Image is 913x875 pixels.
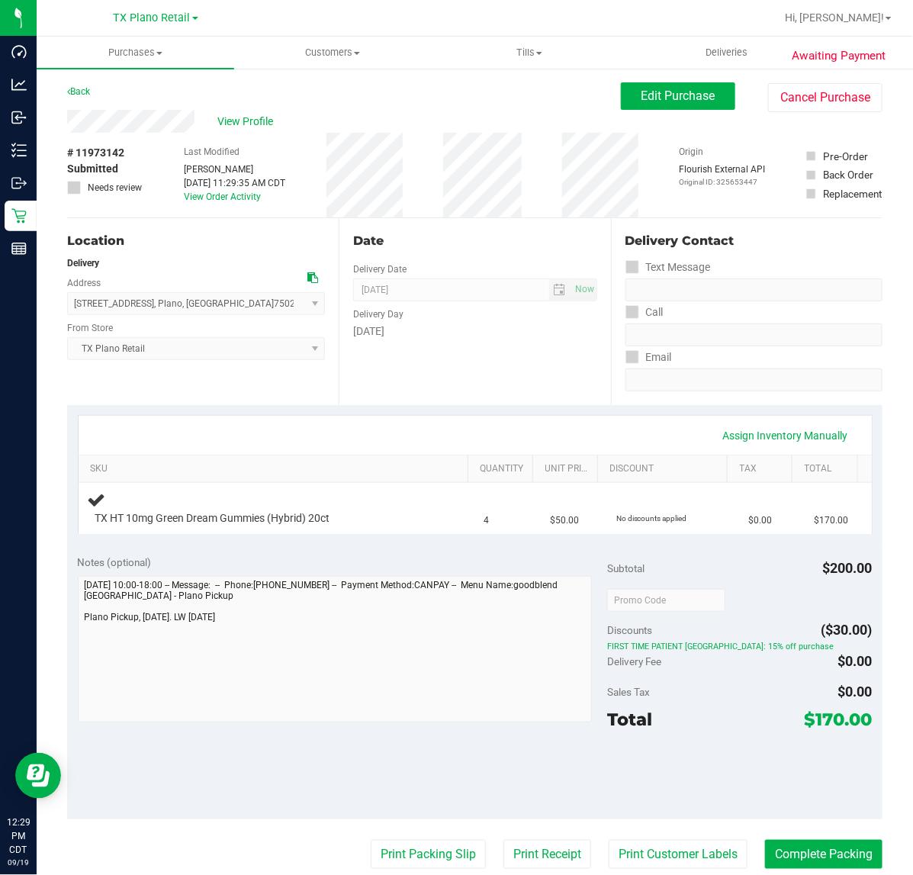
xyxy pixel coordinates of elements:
span: Notes (optional) [78,556,152,568]
label: Last Modified [184,145,240,159]
inline-svg: Analytics [11,77,27,92]
span: $170.00 [805,709,873,730]
span: No discounts applied [616,514,687,523]
span: $50.00 [550,513,579,528]
button: Cancel Purchase [768,83,882,112]
a: Tills [431,37,628,69]
input: Format: (999) 999-9999 [625,323,882,346]
div: Location [67,232,325,250]
input: Format: (999) 999-9999 [625,278,882,301]
span: Edit Purchase [641,88,715,103]
a: Discount [610,463,722,475]
label: Delivery Day [353,307,403,321]
span: $0.00 [838,684,873,700]
inline-svg: Inventory [11,143,27,158]
a: Customers [234,37,432,69]
span: 4 [484,513,490,528]
div: Back Order [823,167,873,182]
iframe: Resource center [15,753,61,799]
span: Awaiting Payment [792,47,886,65]
a: Tax [740,463,786,475]
a: Unit Price [545,463,592,475]
span: Delivery Fee [607,655,661,668]
span: Sales Tax [607,686,650,698]
span: Tills [432,46,628,60]
span: View Profile [217,114,278,130]
p: 09/19 [7,857,30,868]
a: Purchases [37,37,234,69]
inline-svg: Dashboard [11,44,27,60]
span: $200.00 [823,560,873,576]
span: Purchases [37,46,234,60]
button: Print Receipt [503,840,591,869]
span: Hi, [PERSON_NAME]! [785,11,884,24]
span: ($30.00) [821,622,873,638]
a: Assign Inventory Manually [713,423,858,449]
label: Text Message [625,256,711,278]
button: Edit Purchase [621,82,735,110]
span: $0.00 [748,513,772,528]
p: Original ID: 325653447 [680,176,766,188]
label: Call [625,301,664,323]
span: FIRST TIME PATIENT [GEOGRAPHIC_DATA]: 15% off purchase [607,642,872,653]
button: Print Packing Slip [371,840,486,869]
span: Discounts [607,616,652,644]
span: Subtotal [607,562,645,574]
inline-svg: Retail [11,208,27,224]
div: [PERSON_NAME] [184,162,285,176]
div: [DATE] [353,323,596,339]
span: # 11973142 [67,145,124,161]
span: Submitted [67,161,118,177]
p: 12:29 PM CDT [7,815,30,857]
a: Quantity [480,463,526,475]
span: Deliveries [685,46,768,60]
input: Promo Code [607,589,725,612]
a: Total [805,463,851,475]
div: Delivery Contact [625,232,882,250]
div: Flourish External API [680,162,766,188]
label: From Store [67,321,113,335]
a: View Order Activity [184,191,261,202]
span: Total [607,709,652,730]
label: Address [67,276,101,290]
inline-svg: Reports [11,241,27,256]
label: Origin [680,145,704,159]
span: $0.00 [838,653,873,669]
div: Copy address to clipboard [307,270,318,286]
div: [DATE] 11:29:35 AM CDT [184,176,285,190]
div: Date [353,232,596,250]
div: Replacement [823,186,882,201]
strong: Delivery [67,258,99,269]
inline-svg: Outbound [11,175,27,191]
span: Needs review [88,181,142,195]
a: Back [67,86,90,97]
a: Deliveries [628,37,826,69]
label: Email [625,346,672,368]
div: Pre-Order [823,149,868,164]
button: Complete Packing [765,840,882,869]
inline-svg: Inbound [11,110,27,125]
button: Print Customer Labels [609,840,747,869]
span: TX HT 10mg Green Dream Gummies (Hybrid) 20ct [95,511,330,526]
span: Customers [235,46,431,60]
span: TX Plano Retail [114,11,191,24]
span: $170.00 [815,513,849,528]
label: Delivery Date [353,262,407,276]
a: SKU [90,463,462,475]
